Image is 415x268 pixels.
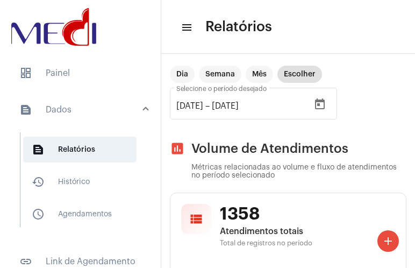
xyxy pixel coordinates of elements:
[6,93,161,127] mat-expansion-panel-header: sidenav iconDados
[19,103,144,116] mat-panel-title: Dados
[277,66,322,83] mat-chip: Escolher
[19,67,32,80] span: sidenav icon
[170,141,185,156] mat-icon: assessment
[309,94,331,115] button: Open calendar
[32,143,45,156] mat-icon: sidenav icon
[205,18,272,36] span: Relatórios
[176,101,203,111] input: Data de início
[212,101,276,111] input: Data do fim
[199,66,241,83] mat-chip: Semana
[220,204,395,224] span: 1358
[382,235,395,248] mat-icon: add
[6,127,161,242] div: sidenav iconDados
[191,164,406,180] p: Métricas relacionadas ao volume e fluxo de atendimentos no período selecionado
[220,227,395,236] span: Atendimentos totais
[189,211,204,227] mat-icon: view_list
[23,137,137,163] span: Relatórios
[11,60,150,86] span: Painel
[170,66,195,83] mat-chip: Dia
[246,66,273,83] mat-chip: Mês
[181,21,191,34] mat-icon: sidenav icon
[23,201,137,227] span: Agendamentos
[205,101,210,111] span: –
[170,141,406,156] h2: Volume de Atendimentos
[19,103,32,116] mat-icon: sidenav icon
[19,255,32,268] mat-icon: sidenav icon
[220,239,395,247] span: Total de registros no período
[9,5,99,48] img: d3a1b5fa-500b-b90f-5a1c-719c20e9830b.png
[32,208,45,221] mat-icon: sidenav icon
[32,175,45,188] mat-icon: sidenav icon
[23,169,137,195] span: Histórico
